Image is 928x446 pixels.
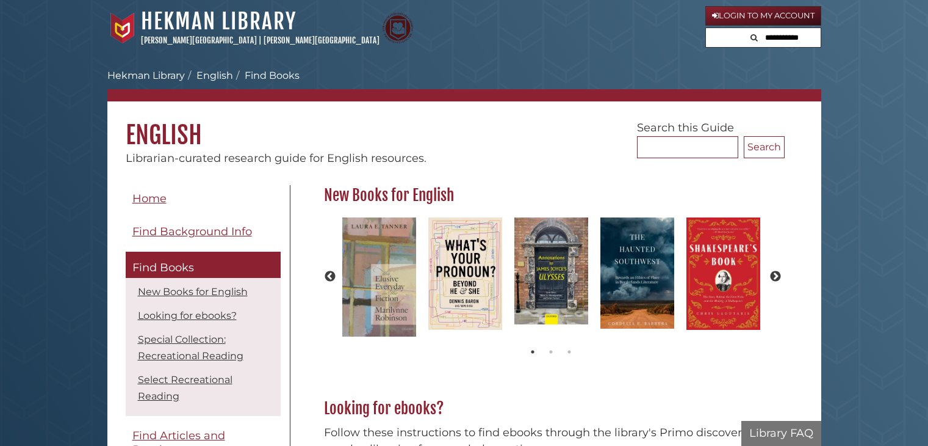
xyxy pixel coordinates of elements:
[508,211,594,331] img: Annotations to James Joyce's Ulysses
[132,225,252,238] span: Find Background Info
[545,346,557,358] button: 2 of 2
[138,334,243,362] a: Special Collection: Recreational Reading
[264,35,379,45] a: [PERSON_NAME][GEOGRAPHIC_DATA]
[705,6,821,26] a: Login to My Account
[107,13,138,43] img: Calvin University
[422,211,508,336] img: What's Your Pronoun? Beyond He and She
[318,186,785,205] h2: New Books for English
[138,374,232,402] a: Select Recreational Reading
[769,271,782,283] button: Next
[126,152,426,165] span: Librarian-curated research guide for English resources.
[527,346,539,358] button: 1 of 2
[336,211,422,343] img: The Elusive Everyday in the Fiction of Marilynne Robinson
[132,261,194,274] span: Find Books
[132,192,167,205] span: Home
[747,28,761,45] button: Search
[744,136,785,158] button: Search
[138,310,237,321] a: Looking for ebooks?
[750,34,758,42] i: Search
[107,70,185,81] a: Hekman Library
[107,101,821,150] h1: English
[563,346,575,358] button: 3 of 2
[259,35,262,45] span: |
[324,271,336,283] button: Previous
[126,252,281,279] a: Find Books
[141,8,297,35] a: Hekman Library
[383,13,413,43] img: Calvin Theological Seminary
[196,70,233,81] a: English
[318,399,785,419] h2: Looking for ebooks?
[741,421,821,446] button: Library FAQ
[126,218,281,246] a: Find Background Info
[233,68,300,83] li: Find Books
[107,68,821,101] nav: breadcrumb
[126,185,281,213] a: Home
[141,35,257,45] a: [PERSON_NAME][GEOGRAPHIC_DATA]
[138,286,248,298] a: New Books for English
